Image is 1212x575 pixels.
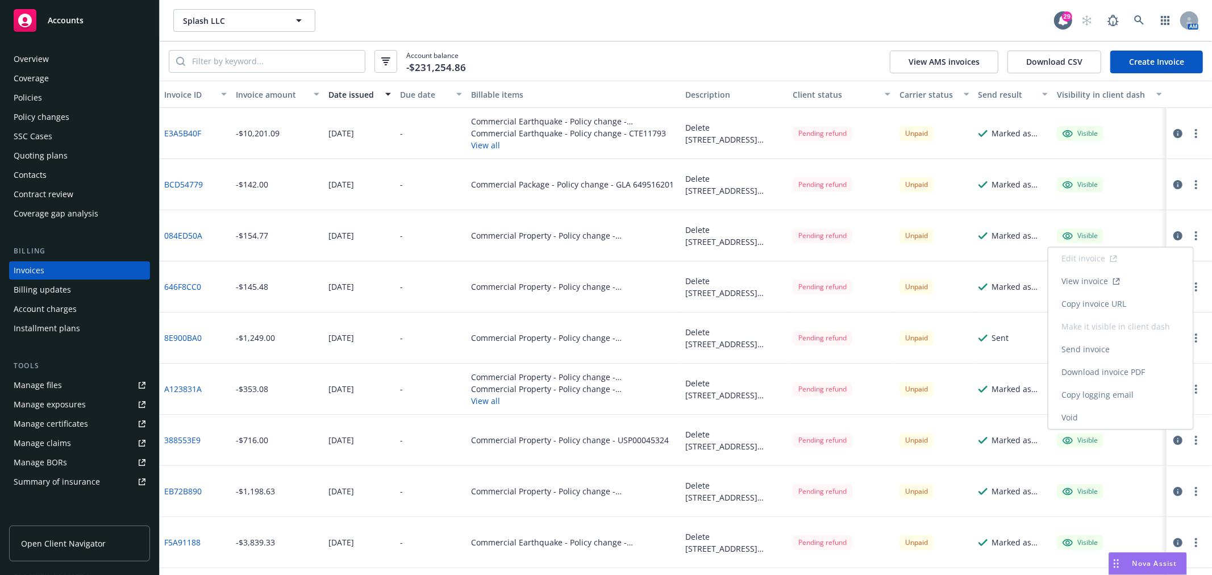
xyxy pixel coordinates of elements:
[14,127,52,145] div: SSC Cases
[9,415,150,433] a: Manage certificates
[164,127,201,139] a: E3A5B40F
[14,300,77,318] div: Account charges
[685,480,784,503] div: Delete [STREET_ADDRESS] Locations Eff [DATE]
[895,81,973,108] button: Carrier status
[793,228,852,243] div: Pending refund
[183,15,281,27] span: Splash LLC
[899,484,934,498] div: Unpaid
[236,89,307,101] div: Invoice amount
[685,531,784,555] div: Delete [STREET_ADDRESS] Locations Eff [DATE]
[9,89,150,107] a: Policies
[236,383,268,395] div: -$353.08
[899,89,956,101] div: Carrier status
[992,178,1048,190] div: Marked as sent
[400,89,450,101] div: Due date
[685,377,784,401] div: Delete [STREET_ADDRESS] Locations Eff [DATE]- AllRisk
[793,89,878,101] div: Client status
[9,514,150,525] div: Analytics hub
[471,230,676,241] div: Commercial Property - Policy change - RMP7092916809
[236,127,280,139] div: -$10,201.09
[685,89,784,101] div: Description
[992,434,1048,446] div: Marked as sent
[992,332,1009,344] div: Sent
[685,275,784,299] div: Delete [STREET_ADDRESS] Locations Eff [DATE]
[164,383,202,395] a: A123831A
[9,69,150,88] a: Coverage
[9,395,150,414] a: Manage exposures
[9,319,150,338] a: Installment plans
[164,332,202,344] a: 8E900BA0
[1048,270,1193,293] a: View invoice
[974,81,1052,108] button: Send result
[14,166,47,184] div: Contacts
[236,230,268,241] div: -$154.77
[160,81,231,108] button: Invoice ID
[992,485,1048,497] div: Marked as sent
[471,115,676,127] div: Commercial Earthquake - Policy change - ESP100113305
[164,230,202,241] a: 084ED50A
[1110,51,1203,73] a: Create Invoice
[236,536,275,548] div: -$3,839.33
[328,89,378,101] div: Date issued
[1063,180,1098,190] div: Visible
[471,485,676,497] div: Commercial Property - Policy change - B128416688W24
[173,9,315,32] button: Splash LLC
[400,383,403,395] div: -
[328,383,354,395] div: [DATE]
[9,166,150,184] a: Contacts
[471,178,674,190] div: Commercial Package - Policy change - GLA 649516201
[328,434,354,446] div: [DATE]
[685,122,784,145] div: Delete [STREET_ADDRESS] Locations Eff [DATE]- DIC Earthquake
[471,89,676,101] div: Billable items
[324,81,395,108] button: Date issued
[400,127,403,139] div: -
[9,473,150,491] a: Summary of insurance
[14,69,49,88] div: Coverage
[176,57,185,66] svg: Search
[1132,559,1177,568] span: Nova Assist
[14,473,100,491] div: Summary of insurance
[9,300,150,318] a: Account charges
[471,395,676,407] button: View all
[1109,552,1187,575] button: Nova Assist
[236,281,268,293] div: -$145.48
[14,415,88,433] div: Manage certificates
[14,395,86,414] div: Manage exposures
[164,281,201,293] a: 646F8CC0
[14,89,42,107] div: Policies
[9,185,150,203] a: Contract review
[1062,11,1072,22] div: 29
[164,89,214,101] div: Invoice ID
[471,127,676,139] div: Commercial Earthquake - Policy change - CTE11793
[978,89,1035,101] div: Send result
[9,50,150,68] a: Overview
[1048,338,1193,361] a: Send invoice
[236,178,268,190] div: -$142.00
[899,126,934,140] div: Unpaid
[9,434,150,452] a: Manage claims
[992,281,1048,293] div: Marked as sent
[890,51,998,73] button: View AMS invoices
[400,536,403,548] div: -
[1007,51,1101,73] button: Download CSV
[992,536,1048,548] div: Marked as sent
[1052,81,1167,108] button: Visibility in client dash
[9,127,150,145] a: SSC Cases
[164,536,201,548] a: F5A91188
[9,453,150,472] a: Manage BORs
[685,173,784,197] div: Delete [STREET_ADDRESS] policy# GLA 6495162 01 endt9 v6
[328,536,354,548] div: [DATE]
[400,178,403,190] div: -
[1063,486,1098,497] div: Visible
[1109,553,1123,574] div: Drag to move
[899,228,934,243] div: Unpaid
[992,230,1048,241] div: Marked as sent
[1048,384,1193,406] a: Copy logging email
[1076,9,1098,32] a: Start snowing
[164,485,202,497] a: EB72B890
[1128,9,1151,32] a: Search
[9,376,150,394] a: Manage files
[1048,406,1193,429] a: Void
[793,177,852,191] div: Pending refund
[14,185,73,203] div: Contract review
